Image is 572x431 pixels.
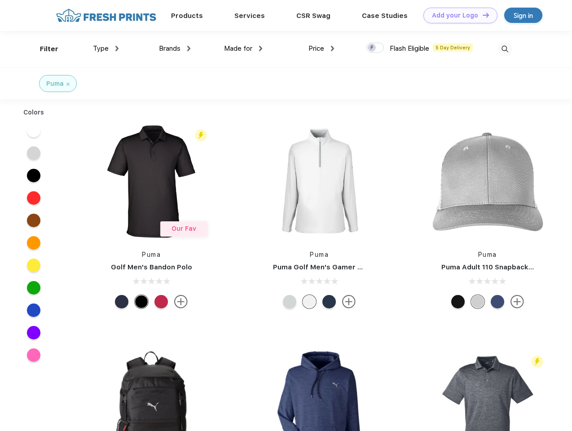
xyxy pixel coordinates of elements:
[195,129,207,141] img: flash_active_toggle.svg
[433,44,473,52] span: 5 Day Delivery
[142,251,161,258] a: Puma
[451,295,465,308] div: Pma Blk with Pma Blk
[308,44,324,53] span: Price
[154,295,168,308] div: Ski Patrol
[471,295,484,308] div: Quarry Brt Whit
[93,44,109,53] span: Type
[260,122,379,241] img: func=resize&h=266
[135,295,148,308] div: Puma Black
[322,295,336,308] div: Navy Blazer
[531,356,543,368] img: flash_active_toggle.svg
[234,12,265,20] a: Services
[428,122,547,241] img: func=resize&h=266
[40,44,58,54] div: Filter
[17,108,51,117] div: Colors
[172,225,196,232] span: Our Fav
[491,295,504,308] div: Peacoat Qut Shd
[159,44,180,53] span: Brands
[432,12,478,19] div: Add your Logo
[310,251,329,258] a: Puma
[483,13,489,18] img: DT
[478,251,497,258] a: Puma
[514,10,533,21] div: Sign in
[259,46,262,51] img: dropdown.png
[46,79,64,88] div: Puma
[390,44,429,53] span: Flash Eligible
[174,295,188,308] img: more.svg
[92,122,211,241] img: func=resize&h=266
[273,263,415,271] a: Puma Golf Men's Gamer Golf Quarter-Zip
[303,295,316,308] div: Bright White
[510,295,524,308] img: more.svg
[66,83,70,86] img: filter_cancel.svg
[115,46,119,51] img: dropdown.png
[53,8,159,23] img: fo%20logo%202.webp
[342,295,356,308] img: more.svg
[331,46,334,51] img: dropdown.png
[187,46,190,51] img: dropdown.png
[504,8,542,23] a: Sign in
[224,44,252,53] span: Made for
[111,263,192,271] a: Golf Men's Bandon Polo
[283,295,296,308] div: High Rise
[497,42,512,57] img: desktop_search.svg
[171,12,203,20] a: Products
[296,12,330,20] a: CSR Swag
[115,295,128,308] div: Navy Blazer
